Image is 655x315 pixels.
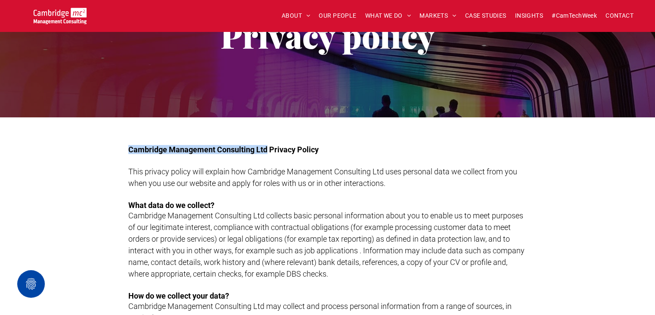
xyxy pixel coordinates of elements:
span: How do we collect your data? [128,291,229,300]
span: Privacy policy [220,14,435,57]
span: This privacy policy will explain how Cambridge Management Consulting Ltd uses personal data we co... [128,167,517,188]
a: #CamTechWeek [547,9,601,22]
img: Cambridge MC Logo [34,8,87,24]
a: CASE STUDIES [461,9,511,22]
a: CONTACT [601,9,638,22]
a: ABOUT [277,9,315,22]
a: OUR PEOPLE [314,9,360,22]
span: What data do we collect? [128,201,214,210]
a: MARKETS [415,9,460,22]
a: INSIGHTS [511,9,547,22]
span: Cambridge Management Consulting Ltd collects basic personal information about you to enable us to... [128,211,525,278]
a: WHAT WE DO [361,9,416,22]
span: Cambridge Management Consulting Ltd Privacy Policy [128,145,319,154]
